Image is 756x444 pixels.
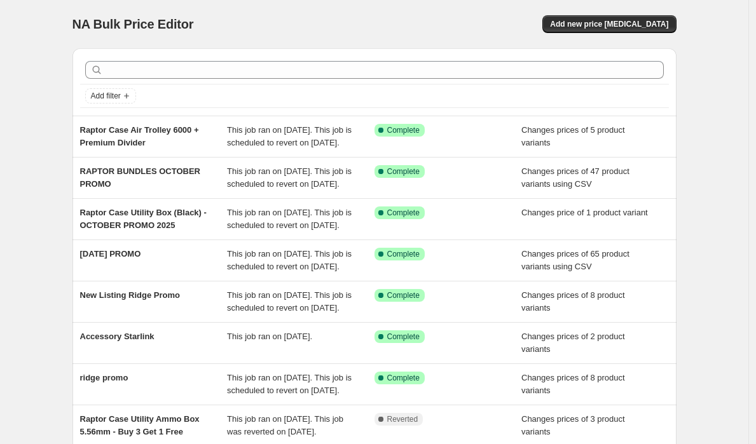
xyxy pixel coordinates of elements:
span: Complete [387,166,420,177]
span: RAPTOR BUNDLES OCTOBER PROMO [80,166,200,189]
span: This job ran on [DATE]. This job is scheduled to revert on [DATE]. [227,249,352,271]
span: This job ran on [DATE]. This job is scheduled to revert on [DATE]. [227,125,352,147]
span: Accessory Starlink [80,332,155,341]
span: Changes prices of 2 product variants [521,332,625,354]
span: Changes prices of 47 product variants using CSV [521,166,629,189]
span: Complete [387,290,420,300]
span: Changes prices of 5 product variants [521,125,625,147]
span: Raptor Case Air Trolley 6000 + Premium Divider [80,125,199,147]
span: This job ran on [DATE]. This job is scheduled to revert on [DATE]. [227,208,352,230]
span: This job ran on [DATE]. This job is scheduled to revert on [DATE]. [227,373,352,395]
span: ridge promo [80,373,128,382]
span: NA Bulk Price Editor [72,17,194,31]
span: Changes prices of 8 product variants [521,290,625,313]
span: Raptor Case Utility Ammo Box 5.56mm - Buy 3 Get 1 Free [80,414,200,436]
span: Raptor Case Utility Box (Black) - OCTOBER PROMO 2025 [80,208,207,230]
span: [DATE] PROMO [80,249,141,259]
span: Complete [387,208,420,218]
span: Changes prices of 3 product variants [521,414,625,436]
span: This job ran on [DATE]. This job is scheduled to revert on [DATE]. [227,166,352,189]
span: This job ran on [DATE]. [227,332,312,341]
span: Complete [387,332,420,342]
button: Add new price [MEDICAL_DATA] [542,15,676,33]
span: Complete [387,125,420,135]
span: New Listing Ridge Promo [80,290,180,300]
span: Changes prices of 65 product variants using CSV [521,249,629,271]
span: Add new price [MEDICAL_DATA] [550,19,668,29]
span: This job ran on [DATE]. This job is scheduled to revert on [DATE]. [227,290,352,313]
span: This job ran on [DATE]. This job was reverted on [DATE]. [227,414,343,436]
span: Complete [387,249,420,259]
span: Add filter [91,91,121,101]
span: Reverted [387,414,418,424]
span: Changes prices of 8 product variants [521,373,625,395]
span: Changes price of 1 product variant [521,208,648,217]
span: Complete [387,373,420,383]
button: Add filter [85,88,136,104]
